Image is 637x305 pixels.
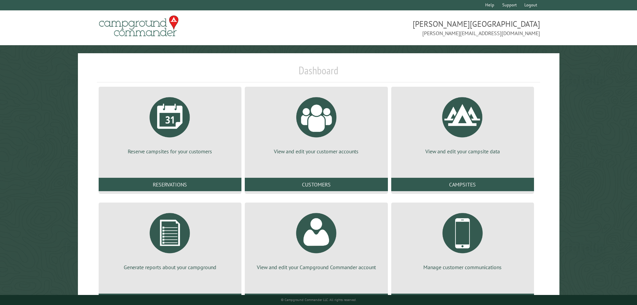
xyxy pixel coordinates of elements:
a: View and edit your Campground Commander account [253,208,380,271]
h1: Dashboard [97,64,540,82]
a: Reserve campsites for your customers [107,92,233,155]
img: Campground Commander [97,13,181,39]
a: View and edit your customer accounts [253,92,380,155]
a: Customers [245,178,388,191]
p: View and edit your customer accounts [253,148,380,155]
p: View and edit your campsite data [399,148,526,155]
a: Generate reports about your campground [107,208,233,271]
p: Generate reports about your campground [107,263,233,271]
a: Reservations [99,178,241,191]
p: Reserve campsites for your customers [107,148,233,155]
small: © Campground Commander LLC. All rights reserved. [281,298,356,302]
a: Campsites [391,178,534,191]
p: View and edit your Campground Commander account [253,263,380,271]
a: View and edit your campsite data [399,92,526,155]
a: Manage customer communications [399,208,526,271]
span: [PERSON_NAME][GEOGRAPHIC_DATA] [PERSON_NAME][EMAIL_ADDRESS][DOMAIN_NAME] [319,18,540,37]
p: Manage customer communications [399,263,526,271]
